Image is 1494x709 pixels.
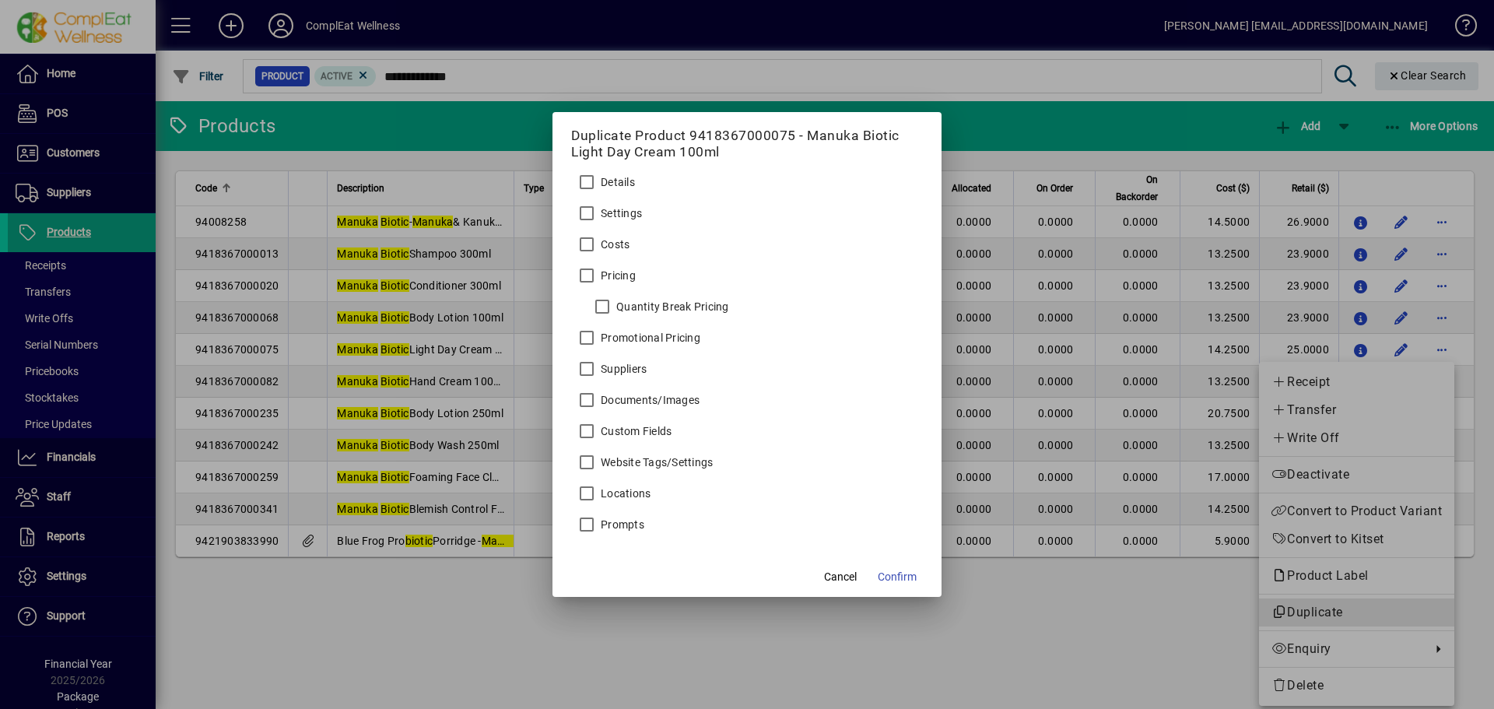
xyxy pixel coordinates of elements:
label: Suppliers [598,361,647,377]
label: Quantity Break Pricing [613,299,729,314]
label: Website Tags/Settings [598,455,713,470]
label: Documents/Images [598,392,700,408]
span: Cancel [824,569,857,585]
button: Confirm [871,563,923,591]
label: Prompts [598,517,644,532]
label: Custom Fields [598,423,672,439]
label: Settings [598,205,642,221]
label: Pricing [598,268,636,283]
label: Promotional Pricing [598,330,700,346]
label: Costs [598,237,630,252]
button: Cancel [815,563,865,591]
h5: Duplicate Product 9418367000075 - Manuka Biotic Light Day Cream 100ml [571,128,923,160]
label: Locations [598,486,651,501]
label: Details [598,174,635,190]
span: Confirm [878,569,917,585]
